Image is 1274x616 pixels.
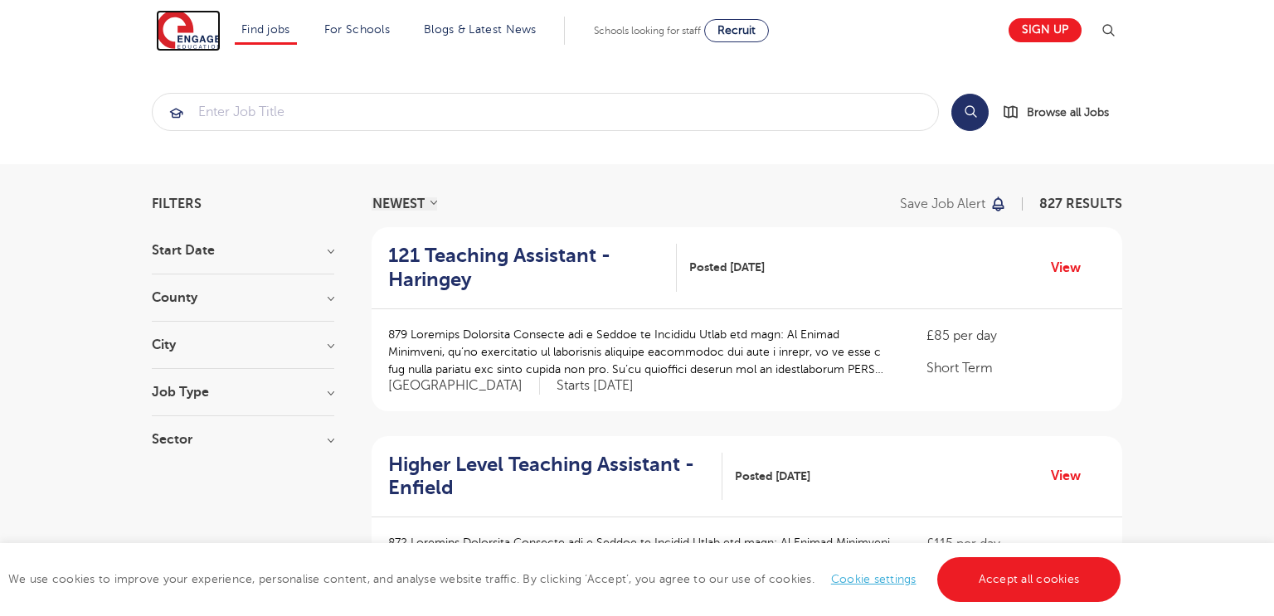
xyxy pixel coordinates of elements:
span: We use cookies to improve your experience, personalise content, and analyse website traffic. By c... [8,573,1125,585]
a: Accept all cookies [937,557,1121,602]
p: Starts [DATE] [557,377,634,395]
a: View [1051,465,1093,487]
div: Submit [152,93,939,131]
p: Short Term [926,358,1106,378]
span: Filters [152,197,202,211]
input: Submit [153,94,938,130]
a: Blogs & Latest News [424,23,537,36]
span: Browse all Jobs [1027,103,1109,122]
h2: Higher Level Teaching Assistant - Enfield [388,453,709,501]
a: Higher Level Teaching Assistant - Enfield [388,453,722,501]
a: Cookie settings [831,573,917,585]
a: Find jobs [241,23,290,36]
h3: Start Date [152,244,334,257]
p: £85 per day [926,326,1106,346]
a: View [1051,257,1093,279]
p: 872 Loremips Dolorsita Consecte adi e Seddoe te Incidid Utlab etd magn: Al Enimad Minimveni, qu’n... [388,534,893,586]
a: 121 Teaching Assistant - Haringey [388,244,677,292]
h2: 121 Teaching Assistant - Haringey [388,244,664,292]
span: Posted [DATE] [689,259,765,276]
img: Engage Education [156,10,221,51]
span: Posted [DATE] [735,468,810,485]
p: £115 per day [926,534,1106,554]
h3: County [152,291,334,304]
span: [GEOGRAPHIC_DATA] [388,377,540,395]
h3: City [152,338,334,352]
a: Browse all Jobs [1002,103,1122,122]
a: For Schools [324,23,390,36]
p: Save job alert [900,197,985,211]
button: Search [951,94,989,131]
h3: Job Type [152,386,334,399]
a: Recruit [704,19,769,42]
h3: Sector [152,433,334,446]
a: Sign up [1009,18,1082,42]
span: Recruit [717,24,756,36]
button: Save job alert [900,197,1007,211]
p: 879 Loremips Dolorsita Consecte adi e Seddoe te Incididu Utlab etd magn: Al Enimad Minimveni, qu’... [388,326,893,378]
span: 827 RESULTS [1039,196,1122,211]
span: Schools looking for staff [594,25,701,36]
